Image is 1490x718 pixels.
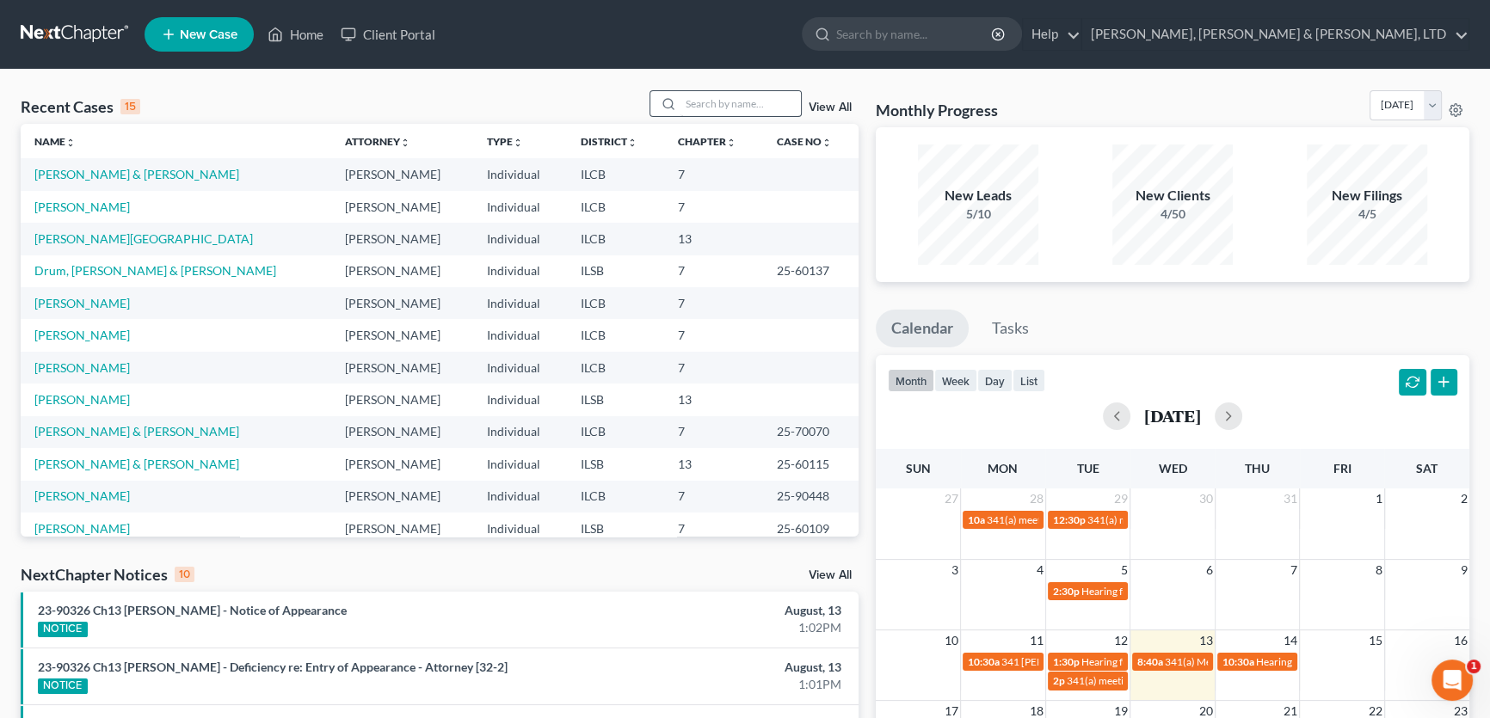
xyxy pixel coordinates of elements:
[664,255,763,287] td: 7
[968,655,1000,668] span: 10:30a
[473,158,566,190] td: Individual
[1023,19,1081,50] a: Help
[1137,655,1163,668] span: 8:40a
[1081,655,1307,668] span: Hearing for [PERSON_NAME] & [PERSON_NAME]
[34,296,130,310] a: [PERSON_NAME]
[473,481,566,512] td: Individual
[567,512,664,544] td: ILSB
[664,287,763,319] td: 7
[473,191,566,223] td: Individual
[726,138,736,148] i: unfold_more
[1053,585,1080,598] span: 2:30p
[950,560,960,580] span: 3
[680,91,801,116] input: Search by name...
[34,231,253,246] a: [PERSON_NAME][GEOGRAPHIC_DATA]
[1013,369,1045,392] button: list
[1333,461,1351,476] span: Fri
[585,676,841,693] div: 1:01PM
[1144,407,1201,425] h2: [DATE]
[180,28,237,41] span: New Case
[1467,660,1481,673] span: 1
[331,416,473,448] td: [PERSON_NAME]
[473,287,566,319] td: Individual
[678,135,736,148] a: Chapterunfold_more
[809,101,852,114] a: View All
[1282,488,1299,509] span: 31
[34,167,239,181] a: [PERSON_NAME] & [PERSON_NAME]
[918,186,1038,206] div: New Leads
[473,352,566,384] td: Individual
[763,255,859,287] td: 25-60137
[664,512,763,544] td: 7
[331,384,473,415] td: [PERSON_NAME]
[1222,655,1254,668] span: 10:30a
[34,360,130,375] a: [PERSON_NAME]
[763,481,859,512] td: 25-90448
[331,512,473,544] td: [PERSON_NAME]
[1076,461,1099,476] span: Tue
[763,512,859,544] td: 25-60109
[1282,630,1299,651] span: 14
[1245,461,1270,476] span: Thu
[1198,630,1215,651] span: 13
[259,19,332,50] a: Home
[34,488,130,503] a: [PERSON_NAME]
[331,191,473,223] td: [PERSON_NAME]
[1459,488,1469,509] span: 2
[976,310,1044,347] a: Tasks
[876,310,969,347] a: Calendar
[664,481,763,512] td: 7
[331,255,473,287] td: [PERSON_NAME]
[331,287,473,319] td: [PERSON_NAME]
[836,18,994,50] input: Search by name...
[331,481,473,512] td: [PERSON_NAME]
[664,384,763,415] td: 13
[1204,560,1215,580] span: 6
[1452,630,1469,651] span: 16
[763,416,859,448] td: 25-70070
[1112,488,1130,509] span: 29
[1001,655,1309,668] span: 341 [PERSON_NAME] zoom [PHONE_NUMBER] pass 6616 783 918
[38,678,88,694] div: NOTICE
[331,448,473,480] td: [PERSON_NAME]
[120,99,140,114] div: 15
[331,158,473,190] td: [PERSON_NAME]
[1053,513,1086,526] span: 12:30p
[1112,206,1233,223] div: 4/50
[763,448,859,480] td: 25-60115
[968,513,985,526] span: 10a
[34,457,239,471] a: [PERSON_NAME] & [PERSON_NAME]
[34,199,130,214] a: [PERSON_NAME]
[21,96,140,117] div: Recent Cases
[567,384,664,415] td: ILSB
[473,223,566,255] td: Individual
[664,416,763,448] td: 7
[487,135,523,148] a: Typeunfold_more
[1198,488,1215,509] span: 30
[34,328,130,342] a: [PERSON_NAME]
[1053,655,1080,668] span: 1:30p
[34,521,130,536] a: [PERSON_NAME]
[943,630,960,651] span: 10
[809,569,852,581] a: View All
[567,255,664,287] td: ILSB
[1087,513,1253,526] span: 341(a) meeting for [PERSON_NAME]
[664,448,763,480] td: 13
[567,481,664,512] td: ILCB
[567,287,664,319] td: ILCB
[473,512,566,544] td: Individual
[513,138,523,148] i: unfold_more
[1307,206,1427,223] div: 4/5
[1035,560,1045,580] span: 4
[567,191,664,223] td: ILCB
[664,158,763,190] td: 7
[627,138,637,148] i: unfold_more
[34,135,76,148] a: Nameunfold_more
[1289,560,1299,580] span: 7
[585,619,841,636] div: 1:02PM
[567,158,664,190] td: ILCB
[567,223,664,255] td: ILCB
[567,319,664,351] td: ILCB
[585,659,841,676] div: August, 13
[34,263,276,278] a: Drum, [PERSON_NAME] & [PERSON_NAME]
